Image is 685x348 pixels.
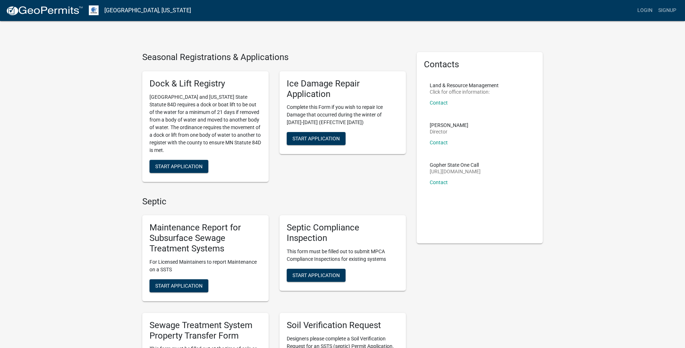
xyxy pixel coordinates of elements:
span: Start Application [292,136,340,141]
h5: Septic Compliance Inspection [287,222,399,243]
p: Complete this Form if you wish to repair Ice Damage that occurred during the winter of [DATE]-[DA... [287,103,399,126]
p: Land & Resource Management [430,83,499,88]
p: Director [430,129,468,134]
img: Otter Tail County, Minnesota [89,5,99,15]
span: Start Application [155,163,203,169]
p: This form must be filled out to submit MPCA Compliance Inspections for existing systems [287,248,399,263]
a: Contact [430,140,448,145]
p: For Licensed Maintainers to report Maintenance on a SSTS [149,258,261,273]
a: Contact [430,179,448,185]
a: Signup [655,4,679,17]
button: Start Application [287,269,346,282]
h5: Soil Verification Request [287,320,399,331]
h5: Sewage Treatment System Property Transfer Form [149,320,261,341]
h4: Seasonal Registrations & Applications [142,52,406,63]
p: [URL][DOMAIN_NAME] [430,169,481,174]
h5: Contacts [424,59,536,70]
h5: Maintenance Report for Subsurface Sewage Treatment Systems [149,222,261,254]
p: Click for office information: [430,89,499,94]
h5: Ice Damage Repair Application [287,78,399,99]
a: [GEOGRAPHIC_DATA], [US_STATE] [104,4,191,17]
button: Start Application [149,160,208,173]
p: [GEOGRAPHIC_DATA] and [US_STATE] State Statute 84D requires a dock or boat lift to be out of the ... [149,93,261,154]
button: Start Application [287,132,346,145]
p: Gopher State One Call [430,162,481,167]
h4: Septic [142,196,406,207]
span: Start Application [292,272,340,278]
a: Login [634,4,655,17]
span: Start Application [155,283,203,288]
a: Contact [430,100,448,106]
p: [PERSON_NAME] [430,123,468,128]
h5: Dock & Lift Registry [149,78,261,89]
button: Start Application [149,279,208,292]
